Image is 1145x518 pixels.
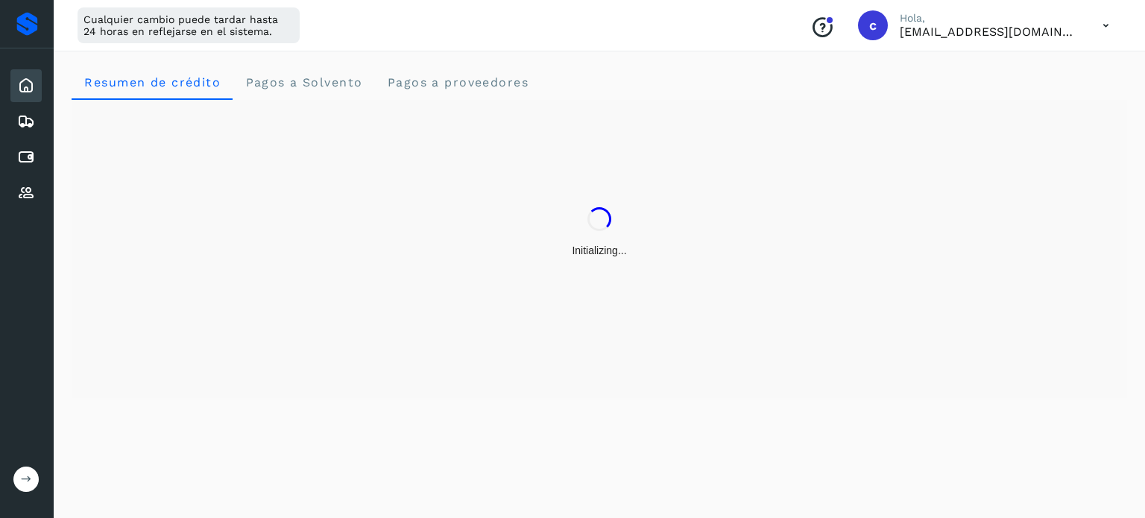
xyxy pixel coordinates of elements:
div: Cuentas por pagar [10,141,42,174]
div: Proveedores [10,177,42,209]
span: Pagos a proveedores [386,75,529,89]
p: Hola, [900,12,1079,25]
span: Pagos a Solvento [245,75,362,89]
div: Inicio [10,69,42,102]
p: cxp1@53cargo.com [900,25,1079,39]
div: Embarques [10,105,42,138]
span: Resumen de crédito [83,75,221,89]
div: Cualquier cambio puede tardar hasta 24 horas en reflejarse en el sistema. [78,7,300,43]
